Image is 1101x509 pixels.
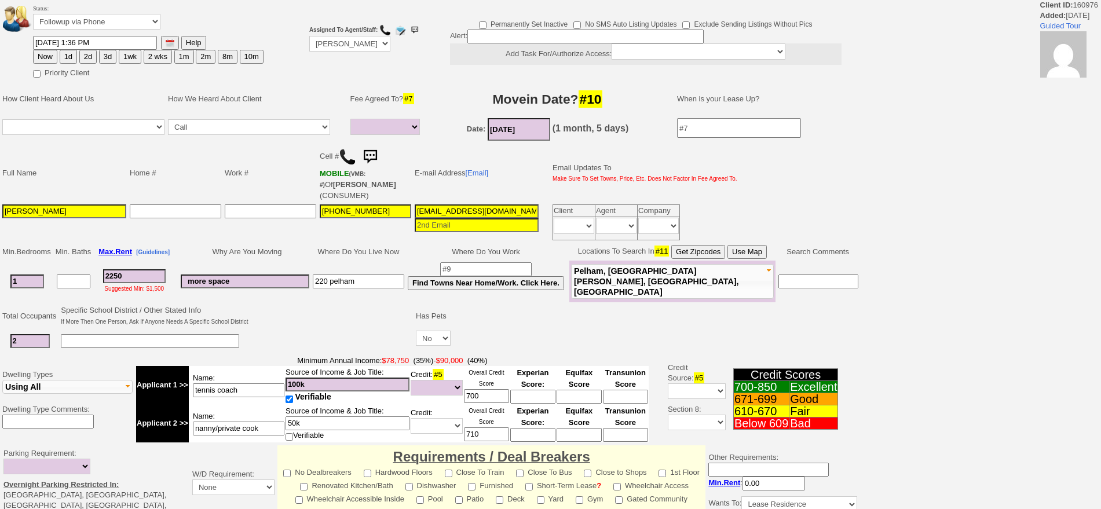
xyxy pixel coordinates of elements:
[297,356,433,365] font: Minimum Annual Income:
[320,169,349,178] font: MOBILE
[313,274,404,288] input: #8
[733,381,789,393] td: 700-850
[574,266,739,296] span: Pelham, [GEOGRAPHIC_DATA][PERSON_NAME], [GEOGRAPHIC_DATA], [GEOGRAPHIC_DATA]
[468,483,475,490] input: Furnished
[33,5,160,27] font: Status:
[181,36,206,50] button: Help
[54,243,93,261] td: Min. Baths
[223,144,318,203] td: Work #
[465,169,488,177] a: [Email]
[1040,11,1066,20] b: Added:
[544,144,739,203] td: Email Updates To
[510,390,555,404] input: Ask Customer: Do You Know Your Experian Credit Score
[553,205,595,217] td: Client
[682,21,690,29] input: Exclude Sending Listings Without Pics
[5,382,41,391] span: Using All
[286,378,409,391] input: #4
[283,470,291,477] input: No Dealbreakers
[1,303,59,329] td: Total Occupants
[431,89,664,109] h3: Movein Date?
[537,491,564,504] label: Yard
[733,405,789,418] td: 610-670
[410,404,463,442] td: Credit:
[553,175,737,182] font: Make Sure To Set Towns, Price, Etc. Does Not Factor In Fee Agreed To.
[409,24,420,36] img: sms.png
[61,318,248,325] font: If More Then One Person, Ask If Anyone Needs A Specific School District
[464,389,509,403] input: Ask Customer: Do You Know Your Overall Credit Score
[181,274,309,288] input: #6
[469,408,504,425] font: Overall Credit Score
[128,144,223,203] td: Home #
[179,243,311,261] td: Why Are You Moving
[33,70,41,78] input: Priority Client
[406,243,566,261] td: Where Do You Work
[364,464,433,478] label: Hardwood Floors
[1040,21,1081,30] a: Guided Tour
[405,483,413,490] input: Dishwasher
[603,428,648,442] input: Ask Customer: Do You Know Your Transunion Credit Score
[733,369,838,381] td: Credit Scores
[414,303,452,329] td: Has Pets
[318,144,413,203] td: Cell # Of (CONSUMER)
[1,144,128,203] td: Full Name
[189,366,285,404] td: Name:
[416,491,443,504] label: Pool
[671,245,725,259] button: Get Zipcodes
[573,21,581,29] input: No SMS Auto Listing Updates
[285,404,410,442] td: Source of Income & Job Title: Verifiable
[136,366,189,404] td: Applicant 1 >>
[557,428,602,442] input: Ask Customer: Do You Know Your Equifax Credit Score
[99,50,116,64] button: 3d
[364,470,371,477] input: Hardwood Floors
[565,368,592,389] font: Equifax Score
[665,82,861,116] td: When is your Lease Up?
[295,491,404,504] label: Wheelchair Accessible Inside
[613,478,689,491] label: Wheelchair Access
[727,245,767,259] button: Use Map
[240,50,264,64] button: 10m
[339,148,356,166] img: call.png
[1040,31,1087,78] img: dfbe9b70098388e0c882e213326324a1
[708,499,857,507] nobr: Wants To:
[733,393,789,405] td: 671-699
[285,366,410,404] td: Source of Income & Job Title:
[597,481,601,490] a: ?
[496,496,503,504] input: Deck
[33,50,57,64] button: Now
[467,124,486,133] b: Date:
[595,205,638,217] td: Agent
[104,285,164,292] font: Suggested Min: $1,500
[196,50,215,64] button: 2m
[349,82,425,116] td: Fee Agreed To?
[659,464,700,478] label: 1st Floor
[136,247,170,256] a: [Guidelines]
[677,118,801,138] input: #7
[464,427,509,441] input: Ask Customer: Do You Know Your Overall Credit Score
[98,247,132,256] b: Max.
[615,491,687,504] label: Gated Community
[557,390,602,404] input: Ask Customer: Do You Know Your Equifax Credit Score
[510,428,555,442] input: Ask Customer: Do You Know Your Experian Credit Score
[682,16,812,30] label: Exclude Sending Listings Without Pics
[433,369,443,380] span: #5
[416,496,424,504] input: Pool
[1,354,134,444] td: Dwelling Types Dwelling Type Comments:
[571,264,774,299] button: Pelham, [GEOGRAPHIC_DATA][PERSON_NAME], [GEOGRAPHIC_DATA], [GEOGRAPHIC_DATA]
[320,169,365,189] b: AT&T Wireless
[415,204,539,218] input: 1st Email - Question #0
[467,356,488,365] font: (40%)
[733,418,789,430] td: Below 609
[10,274,44,288] input: #1
[309,27,378,33] b: Assigned To Agent/Staff:
[60,50,77,64] button: 1d
[136,356,649,366] span: -
[115,247,132,256] span: Rent
[359,145,382,169] img: sms.png
[576,496,583,504] input: Gym
[166,82,343,116] td: How We Heard About Client
[789,393,838,405] td: Good
[333,180,396,189] b: [PERSON_NAME]
[286,416,409,430] input: #4
[3,480,119,489] u: Overnight Parking Restricted In:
